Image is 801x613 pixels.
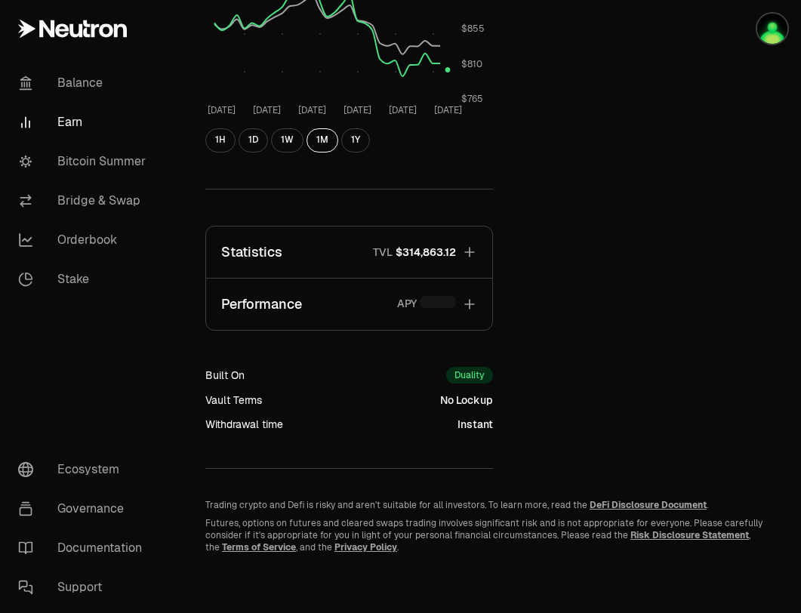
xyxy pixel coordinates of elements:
[434,104,462,116] tspan: [DATE]
[757,14,787,44] img: Atom Staking
[590,499,707,511] a: DeFi Disclosure Document
[205,368,245,383] div: Built On
[461,94,483,106] tspan: $765
[221,242,282,263] p: Statistics
[6,63,163,103] a: Balance
[6,103,163,142] a: Earn
[6,220,163,260] a: Orderbook
[298,104,326,116] tspan: [DATE]
[341,128,370,152] button: 1Y
[6,181,163,220] a: Bridge & Swap
[205,517,765,553] p: Futures, options on futures and cleared swaps trading involves significant risk and is not approp...
[208,104,236,116] tspan: [DATE]
[206,279,492,330] button: PerformanceAPY
[205,499,765,511] p: Trading crypto and Defi is risky and aren't suitable for all investors. To learn more, read the .
[6,489,163,528] a: Governance
[334,541,397,553] a: Privacy Policy
[461,58,482,70] tspan: $810
[205,417,283,432] div: Withdrawal time
[440,393,493,408] div: No Lockup
[397,296,417,312] p: APY
[396,245,456,260] span: $314,863.12
[461,23,485,35] tspan: $855
[271,128,303,152] button: 1W
[307,128,338,152] button: 1M
[373,245,393,260] p: TVL
[6,568,163,607] a: Support
[253,104,281,116] tspan: [DATE]
[205,393,262,408] div: Vault Terms
[239,128,268,152] button: 1D
[222,541,296,553] a: Terms of Service
[457,417,493,432] div: Instant
[6,142,163,181] a: Bitcoin Summer
[6,450,163,489] a: Ecosystem
[389,104,417,116] tspan: [DATE]
[446,367,493,384] div: Duality
[206,226,492,278] button: StatisticsTVL$314,863.12
[205,128,236,152] button: 1H
[6,260,163,299] a: Stake
[221,294,302,315] p: Performance
[630,529,749,541] a: Risk Disclosure Statement
[6,528,163,568] a: Documentation
[344,104,371,116] tspan: [DATE]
